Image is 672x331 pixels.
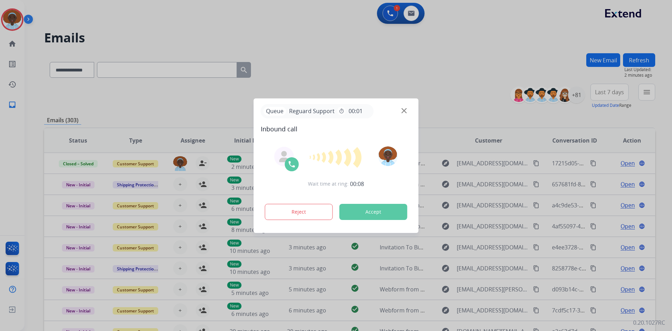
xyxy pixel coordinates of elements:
[401,108,407,113] img: close-button
[264,107,286,116] p: Queue
[349,107,363,115] span: 00:01
[308,180,349,187] span: Wait time at ring:
[288,160,296,168] img: call-icon
[378,146,398,166] img: avatar
[339,108,344,114] mat-icon: timer
[286,107,337,115] span: Reguard Support
[261,124,412,134] span: Inbound call
[265,204,333,220] button: Reject
[279,151,290,162] img: agent-avatar
[633,318,665,327] p: 0.20.1027RC
[339,204,407,220] button: Accept
[350,180,364,188] span: 00:08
